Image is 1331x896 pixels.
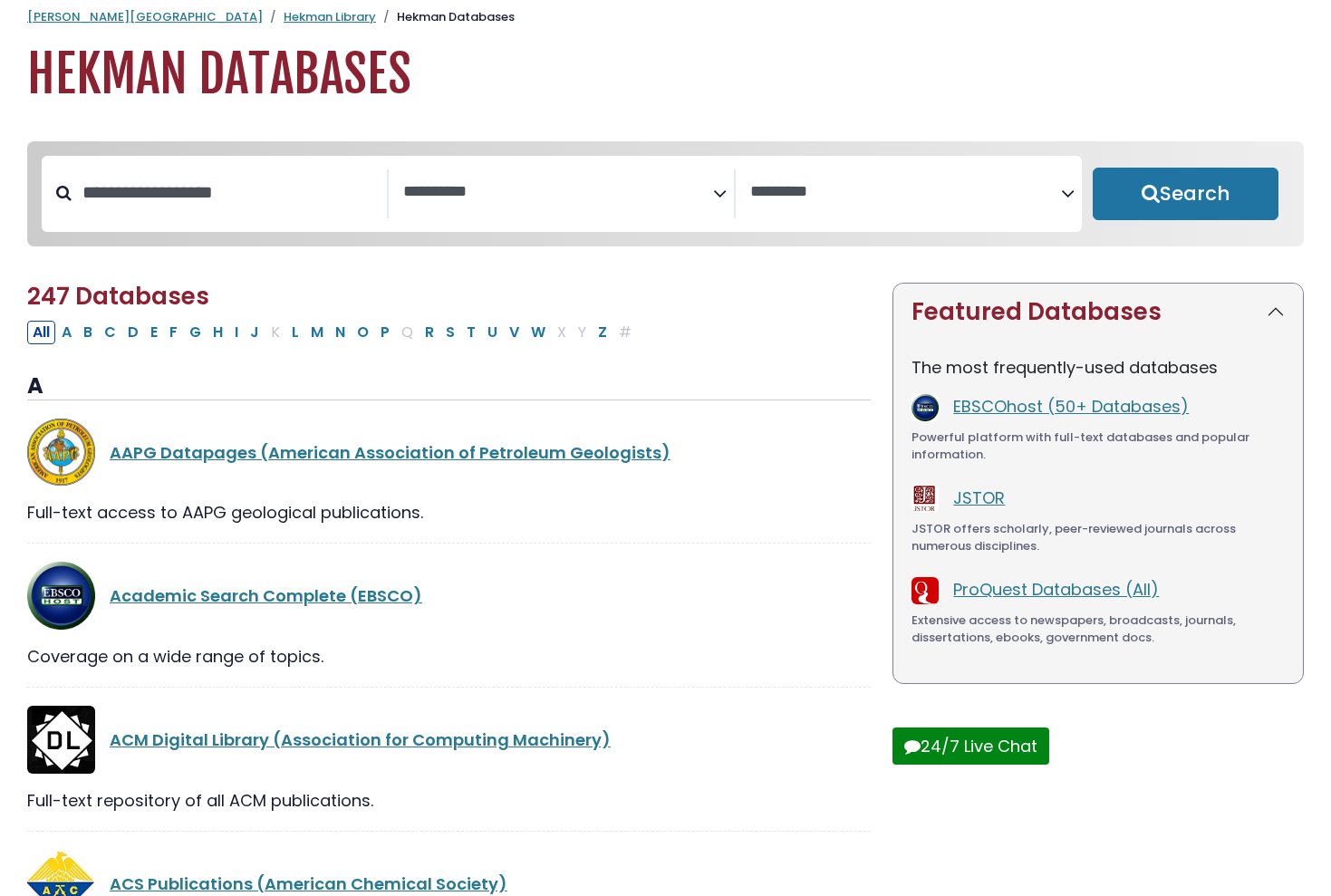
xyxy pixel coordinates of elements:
[893,284,1303,341] button: Featured Databases
[504,321,525,344] button: Filter Results V
[911,612,1285,647] div: Extensive access to newspapers, broadcasts, journals, dissertations, ebooks, government docs.
[330,321,351,344] button: Filter Results N
[245,321,265,344] button: Filter Results J
[911,429,1285,464] div: Powerful platform with full-text databases and popular information.
[184,321,207,344] button: Filter Results G
[403,183,713,202] textarea: Search
[911,355,1285,380] p: The most frequently-used databases
[420,321,439,344] button: Filter Results R
[229,321,244,344] button: Filter Results I
[27,8,1304,26] nav: breadcrumb
[911,520,1285,555] div: JSTOR offers scholarly, peer-reviewed journals across numerous disciplines.
[892,727,1049,765] button: 24/7 Live Chat
[122,321,144,344] button: Filter Results D
[375,321,395,344] button: Filter Results P
[286,321,304,344] button: Filter Results L
[284,8,376,25] a: Hekman Library
[78,321,98,344] button: Filter Results B
[110,728,611,751] a: ACM Digital Library (Association for Computing Machinery)
[526,321,551,344] button: Filter Results W
[56,321,77,344] button: Filter Results A
[27,321,55,344] button: All
[461,321,481,344] button: Filter Results T
[27,644,871,669] div: Coverage on a wide range of topics.
[1093,168,1279,220] button: Submit for Search Results
[72,178,387,207] input: Search database by title or keyword
[953,487,1005,509] a: JSTOR
[207,321,228,344] button: Filter Results H
[27,788,871,813] div: Full-text repository of all ACM publications.
[27,280,209,313] span: 247 Databases
[27,500,871,525] div: Full-text access to AAPG geological publications.
[27,44,1304,105] h1: Hekman Databases
[99,321,121,344] button: Filter Results C
[164,321,183,344] button: Filter Results F
[145,321,163,344] button: Filter Results E
[440,321,460,344] button: Filter Results S
[953,578,1159,601] a: ProQuest Databases (All)
[305,321,329,344] button: Filter Results M
[110,584,422,607] a: Academic Search Complete (EBSCO)
[27,141,1304,246] nav: Search filters
[376,8,515,26] li: Hekman Databases
[27,320,639,342] div: Alpha-list to filter by first letter of database name
[110,872,507,895] a: ACS Publications (American Chemical Society)
[593,321,612,344] button: Filter Results Z
[110,441,670,464] a: AAPG Datapages (American Association of Petroleum Geologists)
[27,8,263,25] a: [PERSON_NAME][GEOGRAPHIC_DATA]
[750,183,1060,202] textarea: Search
[482,321,503,344] button: Filter Results U
[352,321,374,344] button: Filter Results O
[27,373,871,400] h3: A
[953,395,1189,418] a: EBSCOhost (50+ Databases)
